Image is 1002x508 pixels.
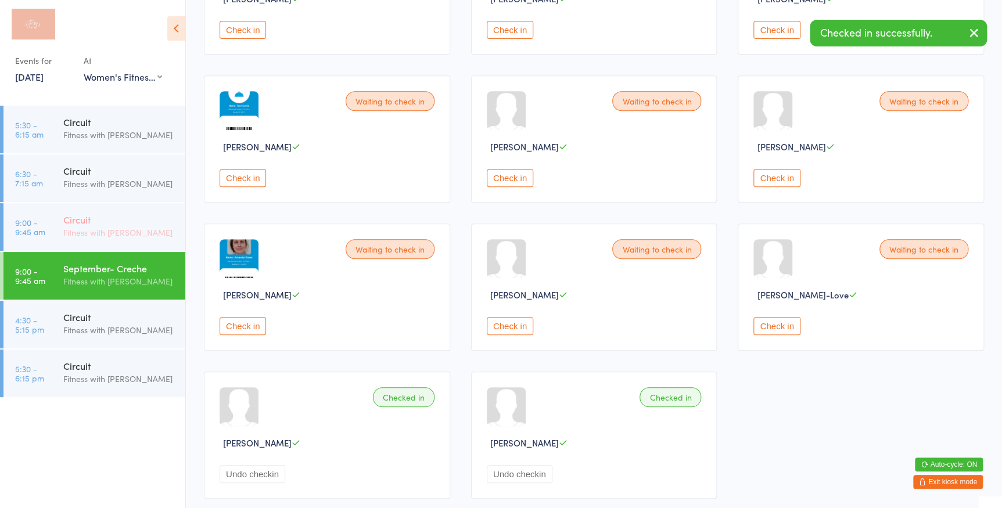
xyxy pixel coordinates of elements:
div: Checked in [640,387,701,407]
div: Women's Fitness Studio- [STREET_ADDRESS] [84,70,162,83]
div: Checked in [373,387,434,407]
button: Check in [753,317,800,335]
button: Exit kiosk mode [913,475,983,489]
div: Fitness with [PERSON_NAME] [63,323,175,337]
span: [PERSON_NAME] [490,140,559,153]
button: Check in [487,317,533,335]
button: Check in [753,21,800,39]
button: Check in [220,169,266,187]
div: Fitness with [PERSON_NAME] [63,177,175,190]
div: Events for [15,51,72,70]
div: Waiting to check in [346,239,434,259]
img: Fitness with Zoe [12,9,55,39]
time: 5:30 - 6:15 am [15,120,44,139]
div: Checked in successfully. [810,20,987,46]
div: Circuit [63,213,175,226]
div: Waiting to check in [346,91,434,111]
div: Circuit [63,164,175,177]
div: Waiting to check in [879,91,968,111]
div: Circuit [63,359,175,372]
div: Waiting to check in [612,239,701,259]
time: 9:00 - 9:45 am [15,266,45,285]
a: 9:00 -9:45 amSeptember- CrecheFitness with [PERSON_NAME] [3,252,185,300]
a: 6:30 -7:15 amCircuitFitness with [PERSON_NAME] [3,154,185,202]
time: 6:30 - 7:15 am [15,169,43,188]
div: Circuit [63,311,175,323]
button: Undo checkin [487,465,552,483]
time: 9:00 - 9:45 am [15,218,45,236]
img: image1747278123.png [220,91,258,130]
span: [PERSON_NAME] [223,140,292,153]
img: image1752303315.png [220,239,258,278]
div: Circuit [63,116,175,128]
button: Check in [487,169,533,187]
span: [PERSON_NAME] [490,289,559,301]
a: 4:30 -5:15 pmCircuitFitness with [PERSON_NAME] [3,301,185,348]
div: Fitness with [PERSON_NAME] [63,128,175,142]
div: Waiting to check in [879,239,968,259]
div: Fitness with [PERSON_NAME] [63,226,175,239]
time: 5:30 - 6:15 pm [15,364,44,383]
span: [PERSON_NAME] [757,140,825,153]
button: Check in [220,21,266,39]
button: Check in [753,169,800,187]
div: Fitness with [PERSON_NAME] [63,372,175,385]
span: [PERSON_NAME]-Love [757,289,848,301]
a: 5:30 -6:15 amCircuitFitness with [PERSON_NAME] [3,106,185,153]
div: Fitness with [PERSON_NAME] [63,275,175,288]
button: Check in [487,21,533,39]
span: [PERSON_NAME] [490,437,559,449]
div: September- Creche [63,262,175,275]
div: Waiting to check in [612,91,701,111]
button: Check in [220,317,266,335]
span: [PERSON_NAME] [223,437,292,449]
button: Auto-cycle: ON [915,457,983,471]
a: 9:00 -9:45 amCircuitFitness with [PERSON_NAME] [3,203,185,251]
span: [PERSON_NAME] [223,289,292,301]
a: 5:30 -6:15 pmCircuitFitness with [PERSON_NAME] [3,350,185,397]
time: 4:30 - 5:15 pm [15,315,44,334]
a: [DATE] [15,70,44,83]
button: Undo checkin [220,465,285,483]
div: At [84,51,162,70]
